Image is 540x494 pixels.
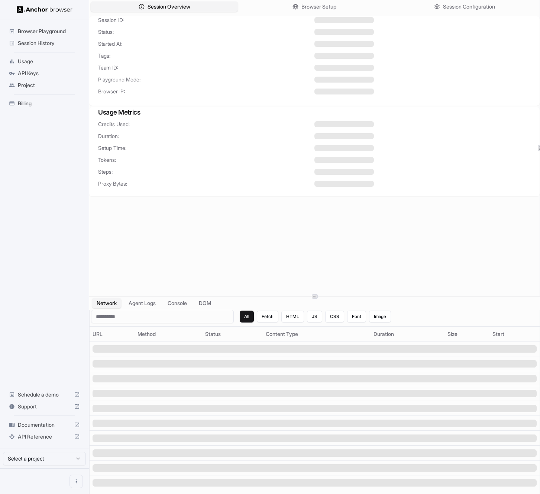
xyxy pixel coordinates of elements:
[325,311,344,323] button: CSS
[18,391,71,398] span: Schedule a demo
[93,330,132,338] div: URL
[98,64,314,71] span: Team ID:
[6,419,83,431] div: Documentation
[98,180,314,187] span: Proxy Bytes:
[98,168,314,176] span: Steps:
[301,3,336,10] span: Browser Setup
[6,401,83,413] div: Support
[6,25,83,37] div: Browser Playground
[205,330,260,338] div: Status
[443,3,495,10] span: Session Configuration
[257,311,278,323] button: Fetch
[92,298,121,308] button: Network
[98,76,314,83] span: Playground Mode:
[347,311,366,323] button: Font
[6,79,83,91] div: Project
[6,67,83,79] div: API Keys
[98,88,314,95] span: Browser IP:
[307,311,322,323] button: JS
[148,3,190,10] span: Session Overview
[98,121,314,128] span: Credits Used:
[18,100,80,107] span: Billing
[266,330,367,338] div: Content Type
[18,421,71,429] span: Documentation
[240,311,254,323] button: All
[6,55,83,67] div: Usage
[98,52,314,60] span: Tags:
[18,403,71,410] span: Support
[6,431,83,443] div: API Reference
[369,311,391,323] button: Image
[98,144,314,152] span: Setup Time:
[98,16,314,24] span: Session ID:
[6,389,83,401] div: Schedule a demo
[18,28,80,35] span: Browser Playground
[69,475,83,488] button: Open menu
[138,330,200,338] div: Method
[6,97,83,109] div: Billing
[18,81,80,89] span: Project
[98,107,531,118] h3: Usage Metrics
[163,298,191,308] button: Console
[17,6,72,13] img: Anchor Logo
[374,330,442,338] div: Duration
[194,298,216,308] button: DOM
[18,433,71,440] span: API Reference
[447,330,486,338] div: Size
[98,132,314,140] span: Duration:
[18,58,80,65] span: Usage
[492,330,537,338] div: Start
[98,28,314,36] span: Status:
[18,39,80,47] span: Session History
[281,311,304,323] button: HTML
[6,37,83,49] div: Session History
[18,70,80,77] span: API Keys
[124,298,160,308] button: Agent Logs
[98,40,314,48] span: Started At:
[98,156,314,164] span: Tokens:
